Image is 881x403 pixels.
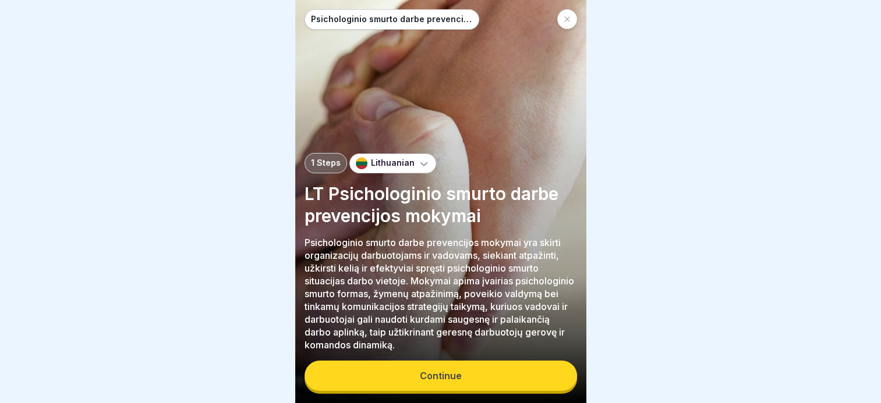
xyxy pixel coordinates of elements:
img: lt.svg [356,158,367,169]
p: Lithuanian [371,158,415,168]
div: Continue [420,370,462,381]
p: Psichologinio smurto darbe prevencijos mokymai [311,15,473,24]
p: LT Psichologinio smurto darbe prevencijos mokymai [305,183,577,227]
p: 1 Steps [311,158,341,168]
p: Psichologinio smurto darbe prevencijos mokymai yra skirti organizacijų darbuotojams ir vadovams, ... [305,236,577,351]
button: Continue [305,361,577,391]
